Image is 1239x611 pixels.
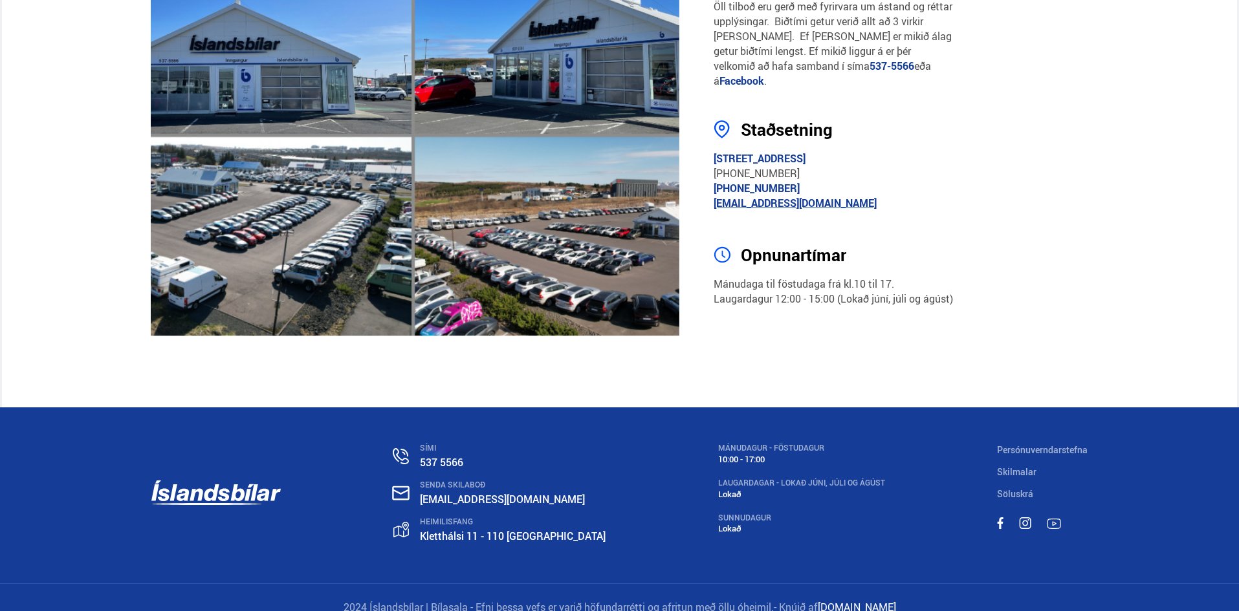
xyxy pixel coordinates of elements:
div: 10:00 - 17:00 [718,455,885,464]
button: Opna LiveChat spjallviðmót [10,5,49,44]
a: [STREET_ADDRESS] [714,151,806,166]
a: [PHONE_NUMBER] [714,166,800,180]
a: Kletthálsi 11 - 110 [GEOGRAPHIC_DATA] [420,529,606,543]
div: Lokað [718,489,885,499]
a: [EMAIL_ADDRESS][DOMAIN_NAME] [420,492,585,506]
div: LAUGARDAGAR - Lokað Júni, Júli og Ágúst [718,478,885,488]
a: Persónuverndarstefna [997,444,1088,456]
img: n0V2lOsqF3l1V2iz.svg [393,448,409,464]
div: SÍMI [420,444,606,453]
h4: Staðsetning [741,118,954,141]
div: Lokað [718,524,885,533]
a: Facebook [719,74,764,88]
p: Mánudaga til föstudaga frá kl.10 til 17. Laugardagur 12:00 - 15:00 (Lokað júní, júli og ágúst) [714,277,954,306]
img: nHj8e-n-aHgjukTg.svg [392,486,410,500]
div: HEIMILISFANG [420,517,606,526]
a: Söluskrá [997,488,1033,500]
a: 537-5566 [870,59,914,73]
a: Skilmalar [997,466,1036,478]
div: MÁNUDAGUR - FÖSTUDAGUR [718,444,885,453]
h4: Opnunartímar [741,243,954,266]
img: gp4YpyYFnEr45R34.svg [393,522,409,538]
a: [PHONE_NUMBER] [714,181,800,195]
a: 537 5566 [420,455,463,469]
a: [EMAIL_ADDRESS][DOMAIN_NAME] [714,196,877,210]
div: SENDA SKILABOÐ [420,480,606,489]
div: SUNNUDAGUR [718,513,885,522]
